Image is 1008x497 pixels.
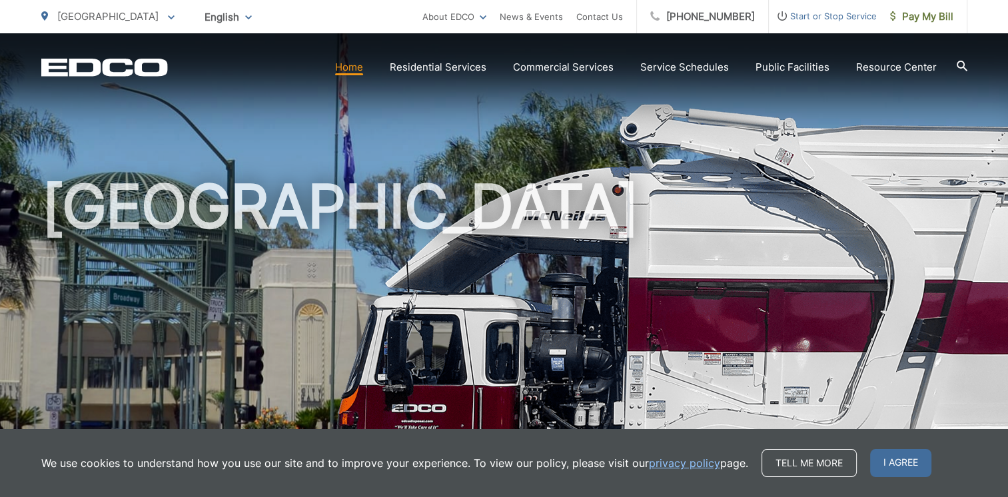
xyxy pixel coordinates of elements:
[890,9,953,25] span: Pay My Bill
[422,9,486,25] a: About EDCO
[513,59,614,75] a: Commercial Services
[195,5,262,29] span: English
[41,58,168,77] a: EDCD logo. Return to the homepage.
[390,59,486,75] a: Residential Services
[500,9,563,25] a: News & Events
[856,59,937,75] a: Resource Center
[870,449,931,477] span: I agree
[41,455,748,471] p: We use cookies to understand how you use our site and to improve your experience. To view our pol...
[640,59,729,75] a: Service Schedules
[756,59,829,75] a: Public Facilities
[649,455,720,471] a: privacy policy
[335,59,363,75] a: Home
[57,10,159,23] span: [GEOGRAPHIC_DATA]
[761,449,857,477] a: Tell me more
[576,9,623,25] a: Contact Us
